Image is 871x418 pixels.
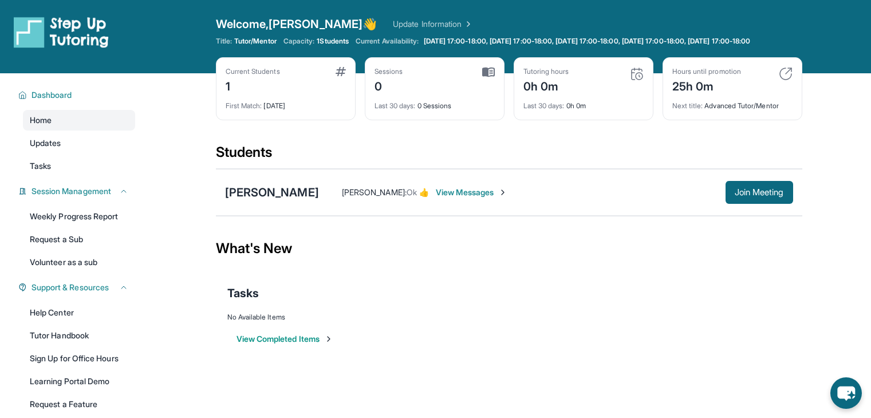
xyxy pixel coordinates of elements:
[23,371,135,392] a: Learning Portal Demo
[216,37,232,46] span: Title:
[27,89,128,101] button: Dashboard
[779,67,793,81] img: card
[31,282,109,293] span: Support & Resources
[630,67,644,81] img: card
[436,187,507,198] span: View Messages
[317,37,349,46] span: 1 Students
[30,160,51,172] span: Tasks
[830,377,862,409] button: chat-button
[421,37,753,46] a: [DATE] 17:00-18:00, [DATE] 17:00-18:00, [DATE] 17:00-18:00, [DATE] 17:00-18:00, [DATE] 17:00-18:00
[523,67,569,76] div: Tutoring hours
[23,229,135,250] a: Request a Sub
[375,101,416,110] span: Last 30 days :
[23,133,135,153] a: Updates
[27,282,128,293] button: Support & Resources
[226,101,262,110] span: First Match :
[227,285,259,301] span: Tasks
[23,325,135,346] a: Tutor Handbook
[336,67,346,76] img: card
[283,37,315,46] span: Capacity:
[216,16,377,32] span: Welcome, [PERSON_NAME] 👋
[216,223,802,274] div: What's New
[672,101,703,110] span: Next title :
[23,206,135,227] a: Weekly Progress Report
[23,394,135,415] a: Request a Feature
[226,67,280,76] div: Current Students
[462,18,473,30] img: Chevron Right
[30,115,52,126] span: Home
[342,187,407,197] span: [PERSON_NAME] :
[31,89,72,101] span: Dashboard
[23,156,135,176] a: Tasks
[225,184,319,200] div: [PERSON_NAME]
[375,94,495,111] div: 0 Sessions
[234,37,277,46] span: Tutor/Mentor
[23,110,135,131] a: Home
[498,188,507,197] img: Chevron-Right
[356,37,419,46] span: Current Availability:
[393,18,473,30] a: Update Information
[424,37,751,46] span: [DATE] 17:00-18:00, [DATE] 17:00-18:00, [DATE] 17:00-18:00, [DATE] 17:00-18:00, [DATE] 17:00-18:00
[482,67,495,77] img: card
[23,302,135,323] a: Help Center
[237,333,333,345] button: View Completed Items
[407,187,429,197] span: Ok 👍
[23,252,135,273] a: Volunteer as a sub
[375,76,403,94] div: 0
[523,101,565,110] span: Last 30 days :
[27,186,128,197] button: Session Management
[226,76,280,94] div: 1
[523,94,644,111] div: 0h 0m
[30,137,61,149] span: Updates
[14,16,109,48] img: logo
[523,76,569,94] div: 0h 0m
[216,143,802,168] div: Students
[672,94,793,111] div: Advanced Tutor/Mentor
[735,189,784,196] span: Join Meeting
[227,313,791,322] div: No Available Items
[31,186,111,197] span: Session Management
[672,76,741,94] div: 25h 0m
[226,94,346,111] div: [DATE]
[726,181,793,204] button: Join Meeting
[375,67,403,76] div: Sessions
[23,348,135,369] a: Sign Up for Office Hours
[672,67,741,76] div: Hours until promotion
